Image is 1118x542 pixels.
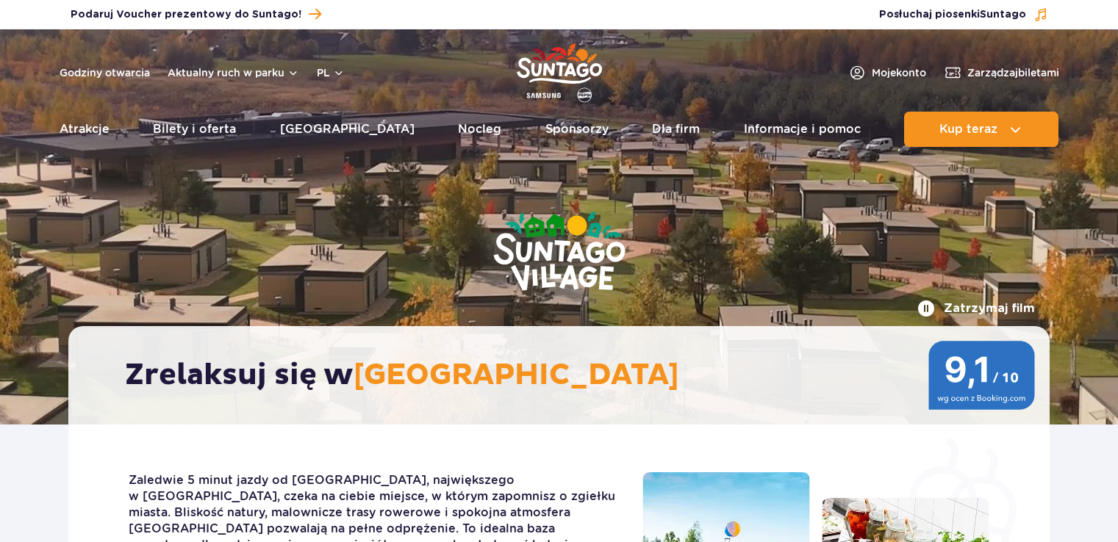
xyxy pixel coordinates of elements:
[71,4,321,24] a: Podaruj Voucher prezentowy do Suntago!
[60,112,110,147] a: Atrakcje
[545,112,609,147] a: Sponsorzy
[967,65,1059,80] span: Zarządzaj biletami
[280,112,415,147] a: [GEOGRAPHIC_DATA]
[354,357,679,394] span: [GEOGRAPHIC_DATA]
[744,112,861,147] a: Informacje i pomoc
[917,300,1035,317] button: Zatrzymaj film
[317,65,345,80] button: pl
[848,64,926,82] a: Mojekonto
[434,154,684,351] img: Suntago Village
[980,10,1026,20] span: Suntago
[944,64,1059,82] a: Zarządzajbiletami
[652,112,700,147] a: Dla firm
[153,112,236,147] a: Bilety i oferta
[71,7,301,22] span: Podaruj Voucher prezentowy do Suntago!
[939,123,997,136] span: Kup teraz
[928,341,1035,410] img: 9,1/10 wg ocen z Booking.com
[125,357,1008,394] h2: Zrelaksuj się w
[60,65,150,80] a: Godziny otwarcia
[879,7,1048,22] button: Posłuchaj piosenkiSuntago
[872,65,926,80] span: Moje konto
[458,112,501,147] a: Nocleg
[517,37,602,104] a: Park of Poland
[879,7,1026,22] span: Posłuchaj piosenki
[904,112,1058,147] button: Kup teraz
[168,67,299,79] button: Aktualny ruch w parku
